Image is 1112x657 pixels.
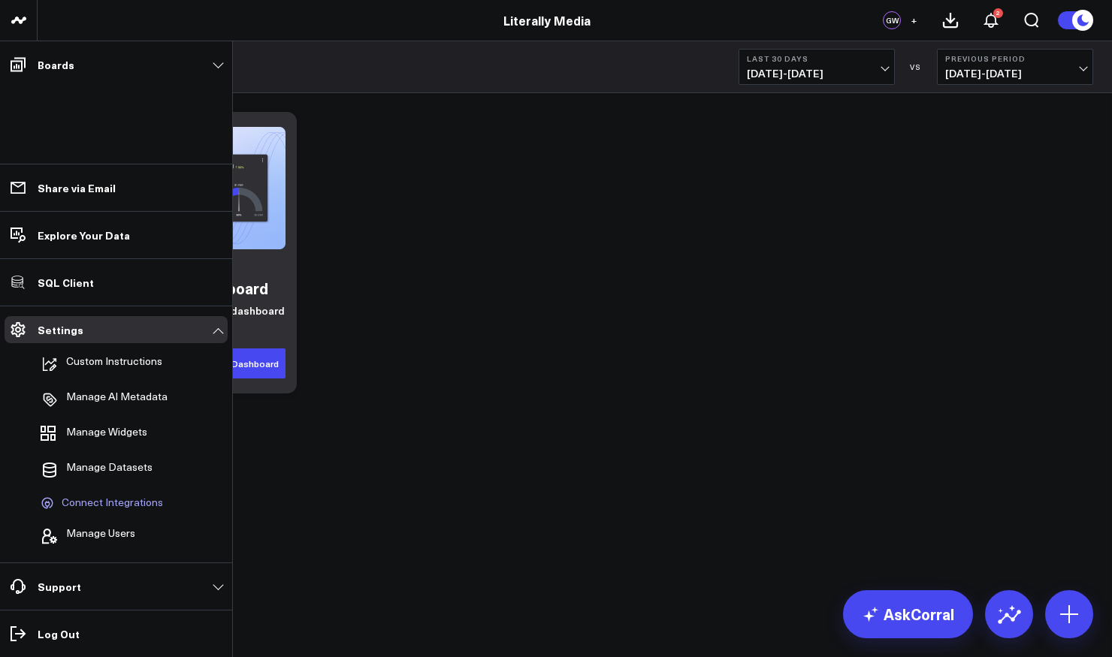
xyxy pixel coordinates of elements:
a: Manage AI Metadata [35,383,183,416]
a: Manage Datasets [35,454,183,487]
p: Boards [38,59,74,71]
div: VS [902,62,929,71]
a: Log Out [5,620,228,647]
button: Last 30 Days[DATE]-[DATE] [739,49,895,85]
span: Manage Widgets [66,426,147,444]
button: + [905,11,923,29]
button: Generate Dashboard [181,348,286,378]
a: SQL Client [5,269,228,296]
button: Manage Users [35,520,135,553]
a: Connect Integrations [35,489,183,517]
span: [DATE] - [DATE] [945,68,1085,80]
a: AskCorral [843,590,973,638]
p: Explore Your Data [38,229,130,241]
button: Custom Instructions [35,348,162,381]
p: Support [38,580,81,592]
p: Log Out [38,628,80,640]
span: + [911,15,917,26]
p: SQL Client [38,276,94,288]
span: [DATE] - [DATE] [747,68,887,80]
b: Last 30 Days [747,54,887,63]
b: Previous Period [945,54,1085,63]
span: Manage Datasets [66,461,153,479]
p: Share via Email [38,182,116,194]
div: 2 [993,8,1003,18]
a: Literally Media [503,12,591,29]
span: Connect Integrations [62,496,163,510]
span: Manage Users [66,527,135,545]
p: Settings [38,324,83,336]
div: GW [883,11,901,29]
p: Manage AI Metadata [66,390,168,408]
a: Manage Widgets [35,418,183,451]
button: Previous Period[DATE]-[DATE] [937,49,1093,85]
p: Custom Instructions [66,355,162,373]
